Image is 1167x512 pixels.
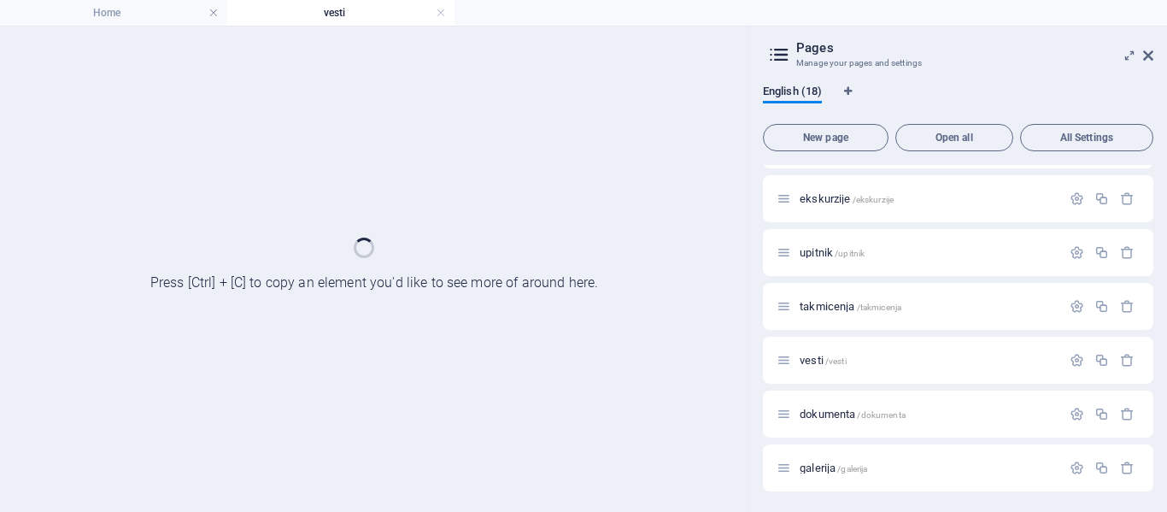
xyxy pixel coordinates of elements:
[800,354,847,367] span: vesti
[1094,299,1109,314] div: Duplicate
[1070,407,1084,421] div: Settings
[1028,132,1146,143] span: All Settings
[857,303,902,312] span: /takmicenja
[1070,191,1084,206] div: Settings
[795,193,1061,204] div: ekskurzije/ekskurzije
[795,247,1061,258] div: upitnik/upitnik
[1094,461,1109,475] div: Duplicate
[1120,407,1135,421] div: Remove
[837,464,867,474] span: /galerija
[771,132,881,143] span: New page
[1020,124,1153,151] button: All Settings
[796,56,1119,71] h3: Manage your pages and settings
[1070,245,1084,260] div: Settings
[1120,299,1135,314] div: Remove
[1120,191,1135,206] div: Remove
[835,249,865,258] span: /upitnik
[800,192,894,205] span: Click to open page
[1070,299,1084,314] div: Settings
[227,3,454,22] h4: vesti
[1094,353,1109,368] div: Duplicate
[857,410,905,420] span: /dokumenta
[795,355,1061,366] div: vesti/vesti
[903,132,1006,143] span: Open all
[795,462,1061,474] div: galerija/galerija
[763,85,1153,117] div: Language Tabs
[763,81,822,105] span: English (18)
[1070,461,1084,475] div: Settings
[1120,353,1135,368] div: Remove
[853,195,894,204] span: /ekskurzije
[1120,245,1135,260] div: Remove
[825,356,847,366] span: /vesti
[1094,245,1109,260] div: Duplicate
[1094,191,1109,206] div: Duplicate
[800,408,906,421] span: Click to open page
[795,301,1061,312] div: takmicenja/takmicenja
[800,246,865,259] span: Click to open page
[800,300,901,313] span: Click to open page
[1070,353,1084,368] div: Settings
[763,124,888,151] button: New page
[1094,407,1109,421] div: Duplicate
[795,409,1061,420] div: dokumenta/dokumenta
[796,40,1153,56] h2: Pages
[1120,461,1135,475] div: Remove
[800,462,867,474] span: Click to open page
[895,124,1013,151] button: Open all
